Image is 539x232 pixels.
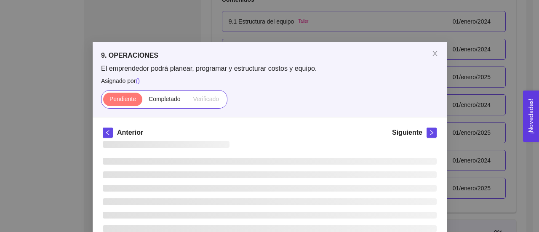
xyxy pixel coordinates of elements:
span: left [103,130,112,136]
span: right [427,130,436,136]
span: close [432,50,438,57]
h5: Siguiente [392,128,422,138]
h5: 9. OPERACIONES [101,51,438,61]
button: right [427,128,437,138]
span: ( ) [136,77,139,84]
span: Asignado por [101,76,438,85]
button: Close [423,42,447,66]
button: Open Feedback Widget [523,91,539,142]
h5: Anterior [117,128,143,138]
button: left [103,128,113,138]
span: El emprendedor podrá planear, programar y estructurar costos y equipo. [101,64,438,73]
span: Completado [149,96,181,102]
span: Verificado [193,96,219,102]
span: Pendiente [109,96,136,102]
